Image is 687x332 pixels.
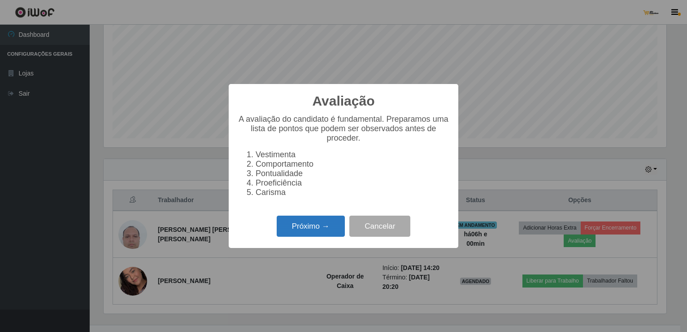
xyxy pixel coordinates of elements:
h2: Avaliação [313,93,375,109]
li: Carisma [256,188,449,197]
li: Vestimenta [256,150,449,159]
button: Cancelar [349,216,410,237]
button: Próximo → [277,216,345,237]
li: Proeficiência [256,178,449,188]
li: Comportamento [256,159,449,169]
p: A avaliação do candidato é fundamental. Preparamos uma lista de pontos que podem ser observados a... [238,115,449,143]
li: Pontualidade [256,169,449,178]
